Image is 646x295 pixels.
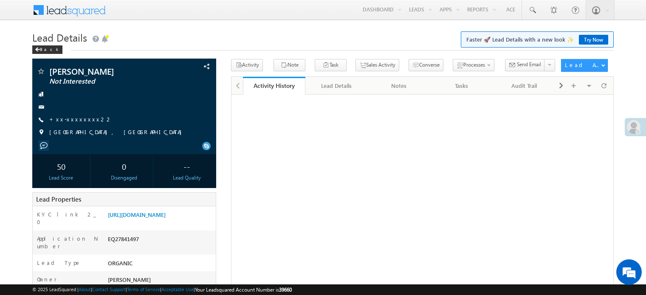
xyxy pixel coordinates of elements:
span: Processes [463,62,485,68]
div: Lead Score [34,174,88,182]
div: Notes [375,81,423,91]
span: Send Email [517,61,541,68]
div: ORGANIC [106,259,216,271]
span: © 2025 LeadSquared | | | | | [32,286,292,294]
label: Application Number [37,235,99,250]
button: Activity [231,59,263,71]
div: Lead Details [312,81,360,91]
span: [GEOGRAPHIC_DATA], [GEOGRAPHIC_DATA] [49,128,186,137]
span: [PERSON_NAME] [108,276,151,283]
a: Acceptable Use [161,287,194,292]
div: 50 [34,158,88,174]
div: Tasks [437,81,485,91]
span: Lead Details [32,31,87,44]
button: Sales Activity [355,59,399,71]
a: About [79,287,91,292]
a: Contact Support [92,287,126,292]
button: Converse [409,59,443,71]
a: [URL][DOMAIN_NAME] [108,211,166,218]
div: 0 [97,158,151,174]
div: Lead Quality [160,174,214,182]
a: Notes [368,77,431,95]
div: Back [32,45,62,54]
span: Lead Properties [36,195,81,203]
a: Tasks [431,77,493,95]
button: Lead Actions [561,59,608,72]
span: Not Interested [49,77,163,86]
label: Owner [37,275,57,283]
button: Task [315,59,347,71]
button: Note [274,59,305,71]
label: Lead Type [37,259,81,267]
a: Lead Details [305,77,368,95]
a: Terms of Service [127,287,160,292]
a: +xx-xxxxxxxx22 [49,115,113,123]
span: 39660 [279,287,292,293]
span: [PERSON_NAME] [49,67,163,76]
a: Try Now [579,35,608,45]
a: Activity History [243,77,305,95]
label: KYC link 2_0 [37,211,99,226]
button: Send Email [505,59,545,71]
div: Activity History [249,81,299,90]
div: EQ27841497 [106,235,216,247]
div: -- [160,158,214,174]
span: Your Leadsquared Account Number is [195,287,292,293]
div: Disengaged [97,174,151,182]
div: Audit Trail [500,81,548,91]
button: Processes [453,59,494,71]
a: Audit Trail [494,77,556,95]
div: Lead Actions [565,61,601,69]
a: Back [32,45,67,52]
span: Faster 🚀 Lead Details with a new look ✨ [466,35,608,44]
